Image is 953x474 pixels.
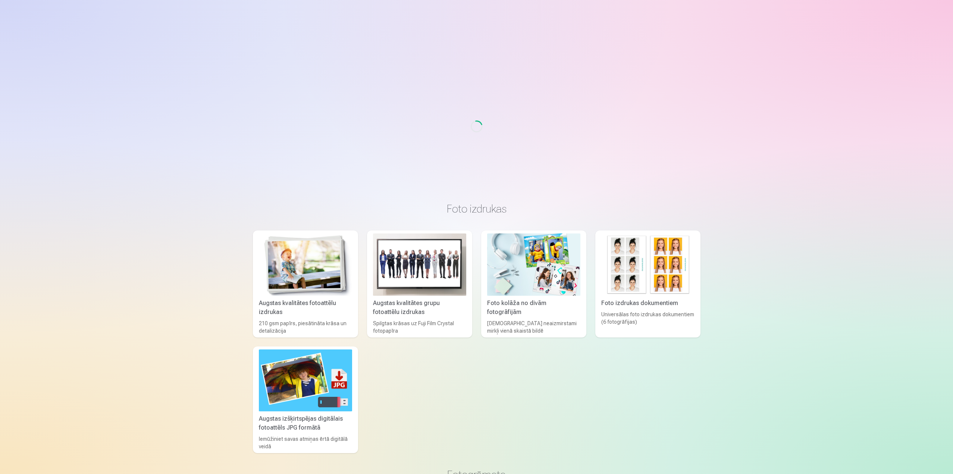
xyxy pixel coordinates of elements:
h3: Foto izdrukas [259,202,695,216]
div: Augstas kvalitātes grupu fotoattēlu izdrukas [370,299,469,317]
a: Augstas izšķirtspējas digitālais fotoattēls JPG formātāAugstas izšķirtspējas digitālais fotoattēl... [253,346,358,453]
div: Foto kolāža no divām fotogrāfijām [484,299,583,317]
div: Universālas foto izdrukas dokumentiem (6 fotogrāfijas) [598,311,697,335]
a: Augstas kvalitātes fotoattēlu izdrukasAugstas kvalitātes fotoattēlu izdrukas210 gsm papīrs, piesā... [253,230,358,338]
div: 210 gsm papīrs, piesātināta krāsa un detalizācija [256,320,355,335]
a: Foto izdrukas dokumentiemFoto izdrukas dokumentiemUniversālas foto izdrukas dokumentiem (6 fotogr... [595,230,700,338]
div: [DEMOGRAPHIC_DATA] neaizmirstami mirkļi vienā skaistā bildē [484,320,583,335]
div: Augstas kvalitātes fotoattēlu izdrukas [256,299,355,317]
div: Augstas izšķirtspējas digitālais fotoattēls JPG formātā [256,414,355,432]
img: Foto kolāža no divām fotogrāfijām [487,233,580,296]
div: Foto izdrukas dokumentiem [598,299,697,308]
img: Augstas kvalitātes grupu fotoattēlu izdrukas [373,233,466,296]
a: Augstas kvalitātes grupu fotoattēlu izdrukasAugstas kvalitātes grupu fotoattēlu izdrukasSpilgtas ... [367,230,472,338]
div: Iemūžiniet savas atmiņas ērtā digitālā veidā [256,435,355,450]
img: Augstas kvalitātes fotoattēlu izdrukas [259,233,352,296]
img: Augstas izšķirtspējas digitālais fotoattēls JPG formātā [259,349,352,412]
a: Foto kolāža no divām fotogrāfijāmFoto kolāža no divām fotogrāfijām[DEMOGRAPHIC_DATA] neaizmirstam... [481,230,586,338]
img: Foto izdrukas dokumentiem [601,233,695,296]
div: Spilgtas krāsas uz Fuji Film Crystal fotopapīra [370,320,469,335]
